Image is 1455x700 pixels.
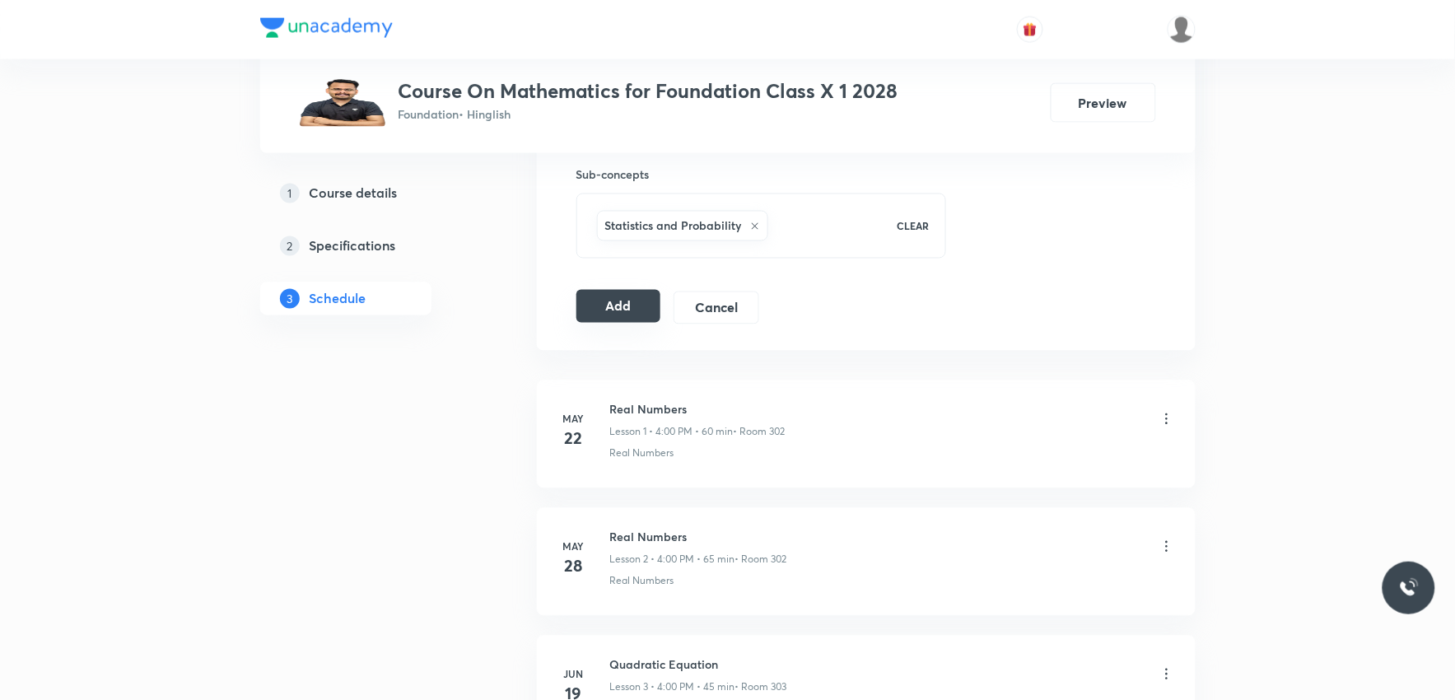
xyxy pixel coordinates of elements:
[310,184,398,203] h5: Course details
[1017,16,1043,43] button: avatar
[610,656,787,674] h6: Quadratic Equation
[557,554,590,579] h4: 28
[734,425,786,440] p: • Room 302
[610,446,674,461] p: Real Numbers
[260,18,393,38] img: Company Logo
[300,79,385,127] img: 172ae8f509044baa8c4aded551aa7a70.jpg
[735,680,787,695] p: • Room 303
[280,184,300,203] p: 1
[310,236,396,256] h5: Specifications
[557,412,590,427] h6: May
[557,667,590,682] h6: Jun
[610,680,735,695] p: Lesson 3 • 4:00 PM • 45 min
[1168,16,1196,44] img: Arvind Bhargav
[897,219,929,234] p: CLEAR
[610,401,786,418] h6: Real Numbers
[280,289,300,309] p: 3
[1023,22,1038,37] img: avatar
[260,18,393,42] a: Company Logo
[260,177,484,210] a: 1Course details
[260,230,484,263] a: 2Specifications
[280,236,300,256] p: 2
[735,553,787,567] p: • Room 302
[605,217,742,235] h6: Statistics and Probability
[576,166,947,184] h6: Sub-concepts
[310,289,366,309] h5: Schedule
[1051,83,1156,123] button: Preview
[557,427,590,451] h4: 22
[399,106,898,124] p: Foundation • Hinglish
[610,529,787,546] h6: Real Numbers
[576,290,661,323] button: Add
[610,553,735,567] p: Lesson 2 • 4:00 PM • 65 min
[610,425,734,440] p: Lesson 1 • 4:00 PM • 60 min
[1399,578,1419,598] img: ttu
[674,292,758,324] button: Cancel
[399,79,898,103] h3: Course On Mathematics for Foundation Class X 1 2028
[557,539,590,554] h6: May
[610,574,674,589] p: Real Numbers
